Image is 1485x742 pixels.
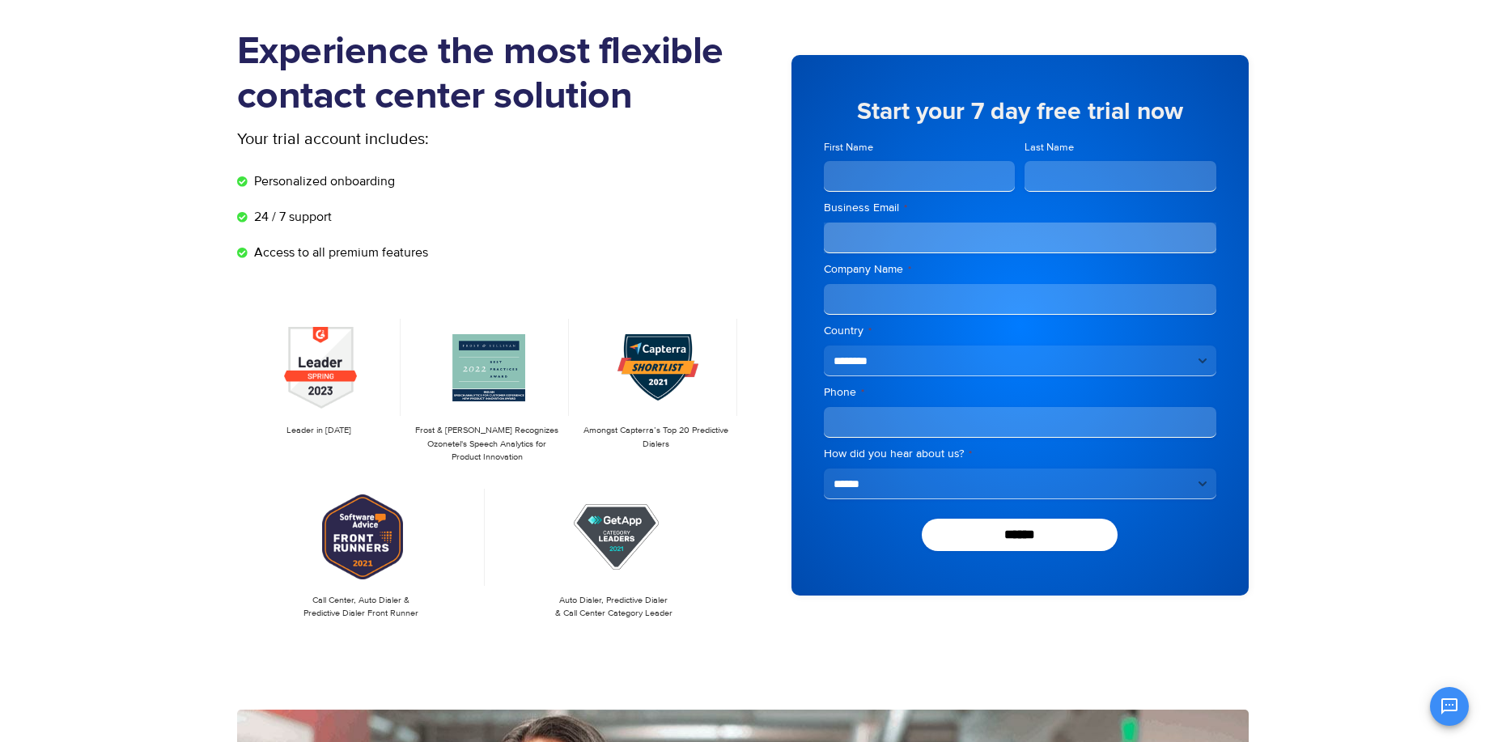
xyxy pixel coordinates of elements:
p: Frost & [PERSON_NAME] Recognizes Ozonetel's Speech Analytics for Product Innovation [414,424,561,464]
label: How did you hear about us? [824,446,1216,462]
button: Open chat [1430,687,1469,726]
span: Personalized onboarding [250,172,395,191]
span: Access to all premium features [250,243,428,262]
label: Company Name [824,261,1216,278]
label: Phone [824,384,1216,401]
span: 24 / 7 support [250,207,332,227]
p: Auto Dialer, Predictive Dialer & Call Center Category Leader [498,594,730,621]
p: Call Center, Auto Dialer & Predictive Dialer Front Runner [245,594,477,621]
p: Amongst Capterra’s Top 20 Predictive Dialers [582,424,729,451]
label: Last Name [1025,140,1216,155]
label: Business Email [824,200,1216,216]
label: Country [824,323,1216,339]
h1: Experience the most flexible contact center solution [237,30,743,119]
p: Your trial account includes: [237,127,622,151]
p: Leader in [DATE] [245,424,392,438]
h5: Start your 7 day free trial now [824,100,1216,124]
label: First Name [824,140,1016,155]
